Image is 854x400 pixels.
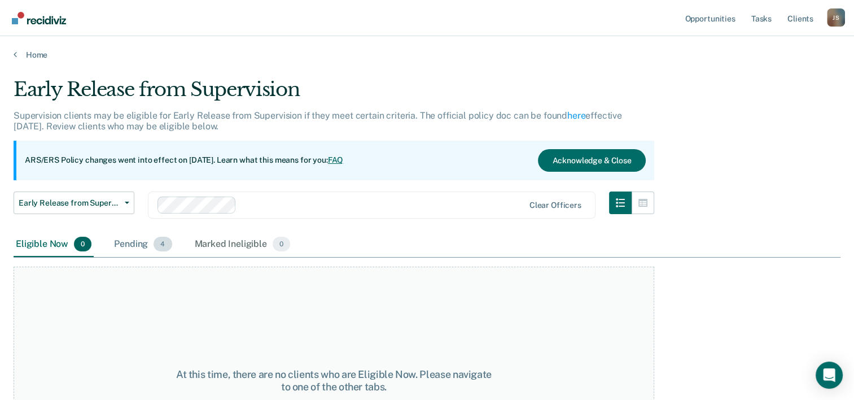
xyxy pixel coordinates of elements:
div: Early Release from Supervision [14,78,654,110]
div: Clear officers [529,201,581,210]
button: Early Release from Supervision [14,192,134,214]
div: At this time, there are no clients who are Eligible Now. Please navigate to one of the other tabs. [174,368,493,393]
a: here [567,110,585,121]
span: 4 [154,237,172,251]
div: J S [827,8,845,27]
span: Early Release from Supervision [19,198,120,208]
img: Recidiviz [12,12,66,24]
span: 0 [74,237,91,251]
div: Pending4 [112,232,174,257]
a: Home [14,50,840,60]
p: Supervision clients may be eligible for Early Release from Supervision if they meet certain crite... [14,110,622,132]
button: Acknowledge & Close [538,149,645,172]
div: Marked Ineligible0 [192,232,293,257]
button: Profile dropdown button [827,8,845,27]
p: ARS/ERS Policy changes went into effect on [DATE]. Learn what this means for you: [25,155,343,166]
span: 0 [273,237,290,251]
div: Open Intercom Messenger [816,362,843,389]
div: Eligible Now0 [14,232,94,257]
a: FAQ [328,155,344,164]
